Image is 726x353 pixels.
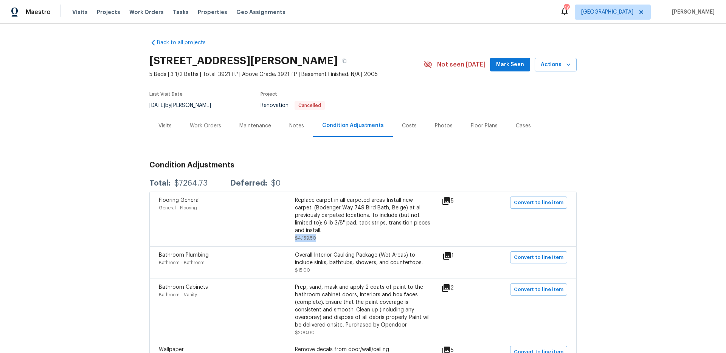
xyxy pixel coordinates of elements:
[129,8,164,16] span: Work Orders
[442,197,478,206] div: 5
[149,101,220,110] div: by [PERSON_NAME]
[510,251,567,263] button: Convert to line item
[516,122,531,130] div: Cases
[159,252,209,258] span: Bathroom Plumbing
[514,253,563,262] span: Convert to line item
[535,58,577,72] button: Actions
[295,268,310,272] span: $15.00
[173,9,189,15] span: Tasks
[174,180,208,187] div: $7264.73
[295,236,316,240] span: $4,159.50
[295,103,324,108] span: Cancelled
[149,161,577,169] h3: Condition Adjustments
[271,180,281,187] div: $0
[338,54,351,68] button: Copy Address
[149,39,222,46] a: Back to all projects
[441,283,478,293] div: 2
[236,8,285,16] span: Geo Assignments
[669,8,715,16] span: [PERSON_NAME]
[159,198,200,203] span: Flooring General
[149,180,171,187] div: Total:
[496,60,524,70] span: Mark Seen
[295,330,315,335] span: $200.00
[435,122,453,130] div: Photos
[158,122,172,130] div: Visits
[198,8,227,16] span: Properties
[159,285,208,290] span: Bathroom Cabinets
[564,5,569,12] div: 46
[295,283,431,329] div: Prep, sand, mask and apply 2 coats of paint to the bathroom cabinet doors, interiors and box face...
[510,283,567,296] button: Convert to line item
[295,251,431,266] div: Overall Interior Caulking Package (Wet Areas) to include sinks, bathtubs, showers, and countertops.
[149,57,338,65] h2: [STREET_ADDRESS][PERSON_NAME]
[490,58,530,72] button: Mark Seen
[322,122,384,129] div: Condition Adjustments
[239,122,271,130] div: Maintenance
[402,122,417,130] div: Costs
[159,293,197,297] span: Bathroom - Vanity
[261,103,325,108] span: Renovation
[159,260,205,265] span: Bathroom - Bathroom
[261,92,277,96] span: Project
[149,92,183,96] span: Last Visit Date
[510,197,567,209] button: Convert to line item
[149,103,165,108] span: [DATE]
[190,122,221,130] div: Work Orders
[581,8,633,16] span: [GEOGRAPHIC_DATA]
[230,180,267,187] div: Deferred:
[437,61,486,68] span: Not seen [DATE]
[159,347,184,352] span: Wallpaper
[471,122,498,130] div: Floor Plans
[149,71,423,78] span: 5 Beds | 3 1/2 Baths | Total: 3921 ft² | Above Grade: 3921 ft² | Basement Finished: N/A | 2005
[72,8,88,16] span: Visits
[514,285,563,294] span: Convert to line item
[97,8,120,16] span: Projects
[26,8,51,16] span: Maestro
[541,60,571,70] span: Actions
[514,198,563,207] span: Convert to line item
[289,122,304,130] div: Notes
[159,206,197,210] span: General - Flooring
[295,197,431,234] div: Replace carpet in all carpeted areas Install new carpet. (Bodenger Way 749 Bird Bath, Beige) at a...
[442,251,478,260] div: 1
